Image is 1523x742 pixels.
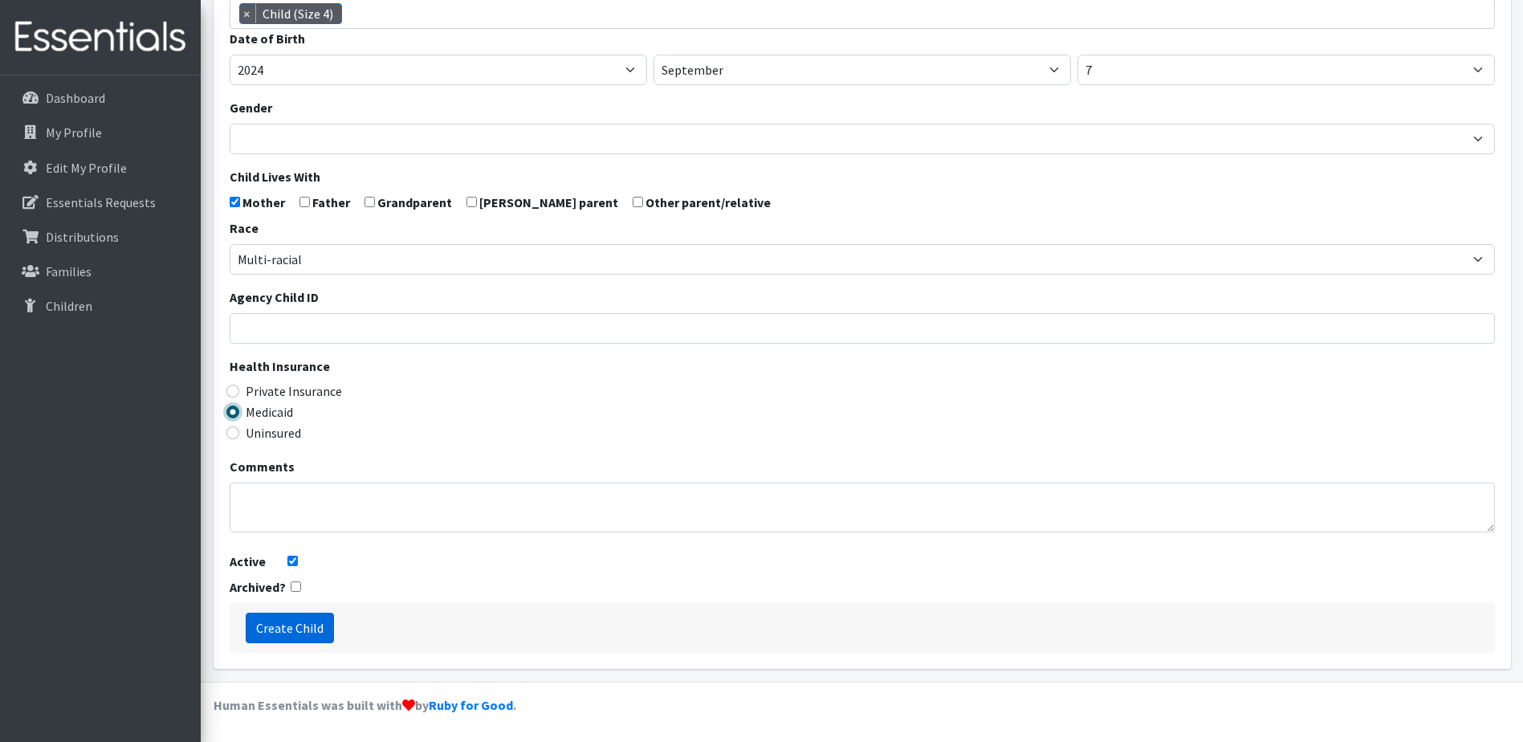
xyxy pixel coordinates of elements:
a: Essentials Requests [6,186,194,218]
label: Uninsured [246,423,301,442]
label: Father [312,193,350,212]
label: Active [230,552,266,571]
strong: Human Essentials was built with by . [214,697,516,713]
label: Agency Child ID [230,287,319,307]
label: Gender [230,98,272,117]
label: Archived? [230,577,286,597]
p: Dashboard [46,90,105,106]
label: Child Lives With [230,167,320,186]
label: Private Insurance [246,381,342,401]
label: Other parent/relative [645,193,771,212]
input: Create Child [246,613,334,643]
label: [PERSON_NAME] parent [479,193,618,212]
a: My Profile [6,116,194,149]
a: Children [6,290,194,322]
p: Essentials Requests [46,194,156,210]
p: Edit My Profile [46,160,127,176]
a: Ruby for Good [429,697,513,713]
li: Child (Size 4) [239,3,342,24]
label: Grandparent [377,193,452,212]
label: Medicaid [246,402,293,422]
label: Comments [230,457,295,476]
legend: Health Insurance [230,357,1495,381]
p: Distributions [46,229,119,245]
a: Distributions [6,221,194,253]
img: HumanEssentials [6,10,194,64]
a: Families [6,255,194,287]
span: × [240,4,256,23]
label: Mother [242,193,285,212]
p: Children [46,298,92,314]
p: Families [46,263,92,279]
a: Edit My Profile [6,152,194,184]
label: Race [230,218,259,238]
a: Dashboard [6,82,194,114]
p: My Profile [46,124,102,141]
label: Date of Birth [230,29,305,48]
